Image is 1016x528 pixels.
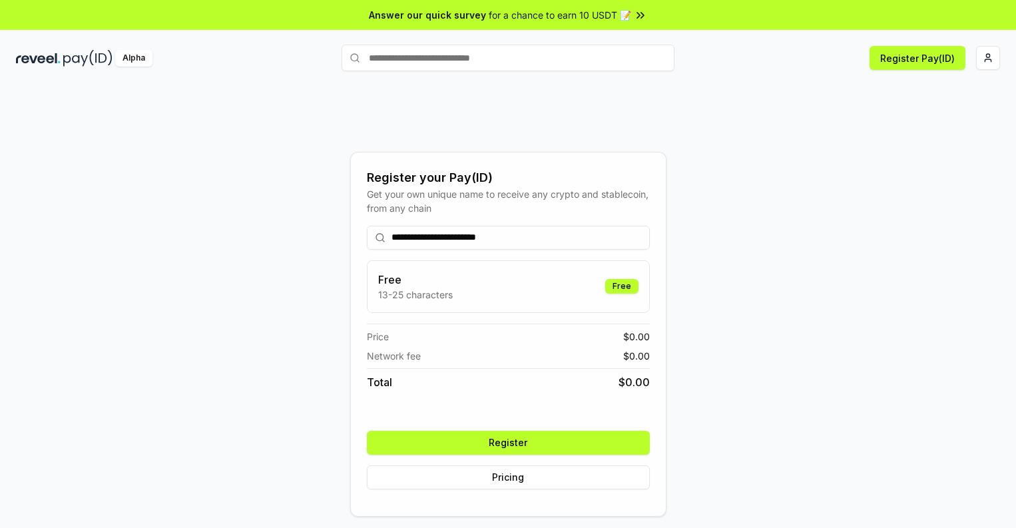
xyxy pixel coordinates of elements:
[367,374,392,390] span: Total
[369,8,486,22] span: Answer our quick survey
[870,46,965,70] button: Register Pay(ID)
[115,50,152,67] div: Alpha
[63,50,113,67] img: pay_id
[16,50,61,67] img: reveel_dark
[367,187,650,215] div: Get your own unique name to receive any crypto and stablecoin, from any chain
[367,465,650,489] button: Pricing
[605,279,638,294] div: Free
[367,330,389,344] span: Price
[623,349,650,363] span: $ 0.00
[378,288,453,302] p: 13-25 characters
[623,330,650,344] span: $ 0.00
[619,374,650,390] span: $ 0.00
[378,272,453,288] h3: Free
[367,431,650,455] button: Register
[367,168,650,187] div: Register your Pay(ID)
[489,8,631,22] span: for a chance to earn 10 USDT 📝
[367,349,421,363] span: Network fee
